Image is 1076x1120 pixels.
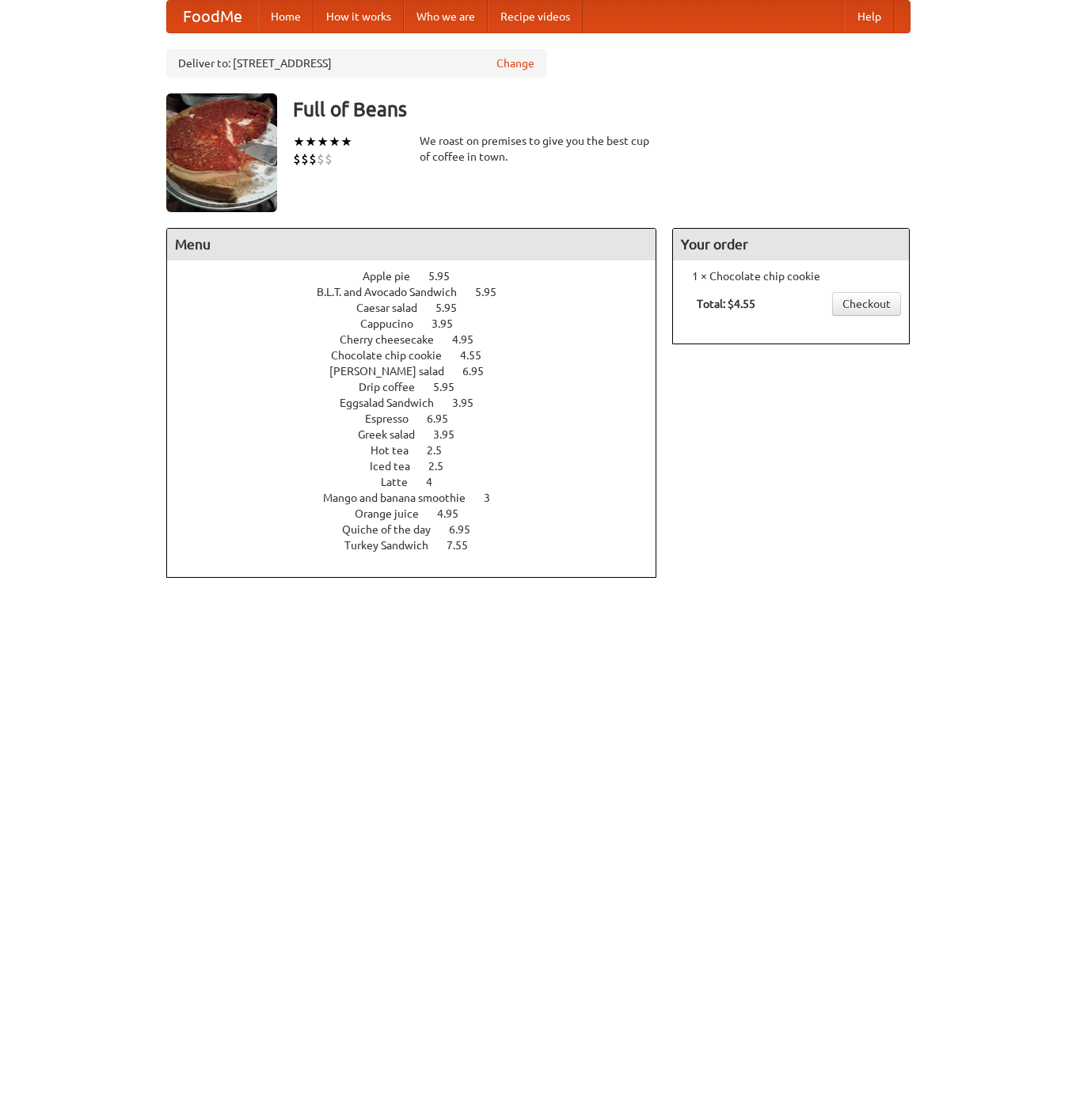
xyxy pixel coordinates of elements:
[433,381,470,393] span: 5.95
[359,381,484,393] a: Drip coffee 5.95
[258,1,314,32] a: Home
[365,412,477,425] a: Espresso 6.95
[344,539,444,552] span: Turkey Sandwich
[166,93,277,212] img: angular.jpg
[167,229,656,260] h4: Menu
[359,381,431,393] span: Drip coffee
[435,302,473,314] span: 5.95
[673,229,909,260] h4: Your order
[452,397,489,409] span: 3.95
[363,270,479,283] a: Apple pie 5.95
[370,460,426,473] span: Iced tea
[355,507,488,520] a: Orange juice 4.95
[832,292,901,316] a: Checkout
[360,317,429,330] span: Cappucino
[681,268,901,284] li: 1 × Chocolate chip cookie
[305,133,317,150] li: ★
[365,412,424,425] span: Espresso
[329,365,460,378] span: [PERSON_NAME] salad
[363,270,426,283] span: Apple pie
[475,286,512,298] span: 5.95
[371,444,424,457] span: Hot tea
[381,476,462,488] a: Latte 4
[323,492,481,504] span: Mango and banana smoothie
[331,349,511,362] a: Chocolate chip cookie 4.55
[340,333,503,346] a: Cherry cheesecake 4.95
[358,428,484,441] a: Greek salad 3.95
[381,476,424,488] span: Latte
[462,365,500,378] span: 6.95
[420,133,657,165] div: We roast on premises to give you the best cup of coffee in town.
[340,133,352,150] li: ★
[317,286,473,298] span: B.L.T. and Avocado Sandwich
[432,317,469,330] span: 3.95
[460,349,497,362] span: 4.55
[329,365,513,378] a: [PERSON_NAME] salad 6.95
[323,492,519,504] a: Mango and banana smoothie 3
[331,349,458,362] span: Chocolate chip cookie
[428,460,459,473] span: 2.5
[371,444,471,457] a: Hot tea 2.5
[340,397,503,409] a: Eggsalad Sandwich 3.95
[484,492,506,504] span: 3
[166,49,546,78] div: Deliver to: [STREET_ADDRESS]
[309,150,317,168] li: $
[325,150,333,168] li: $
[449,523,486,536] span: 6.95
[293,133,305,150] li: ★
[447,539,484,552] span: 7.55
[488,1,583,32] a: Recipe videos
[427,412,464,425] span: 6.95
[496,55,534,71] a: Change
[845,1,894,32] a: Help
[344,539,497,552] a: Turkey Sandwich 7.55
[356,302,433,314] span: Caesar salad
[427,444,458,457] span: 2.5
[167,1,258,32] a: FoodMe
[437,507,474,520] span: 4.95
[370,460,473,473] a: Iced tea 2.5
[293,93,911,125] h3: Full of Beans
[342,523,447,536] span: Quiche of the day
[340,333,450,346] span: Cherry cheesecake
[356,302,486,314] a: Caesar salad 5.95
[360,317,482,330] a: Cappucino 3.95
[317,133,329,150] li: ★
[340,397,450,409] span: Eggsalad Sandwich
[404,1,488,32] a: Who we are
[293,150,301,168] li: $
[433,428,470,441] span: 3.95
[317,286,526,298] a: B.L.T. and Avocado Sandwich 5.95
[342,523,500,536] a: Quiche of the day 6.95
[301,150,309,168] li: $
[358,428,431,441] span: Greek salad
[697,298,755,310] b: Total: $4.55
[317,150,325,168] li: $
[329,133,340,150] li: ★
[355,507,435,520] span: Orange juice
[426,476,448,488] span: 4
[314,1,404,32] a: How it works
[428,270,466,283] span: 5.95
[452,333,489,346] span: 4.95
